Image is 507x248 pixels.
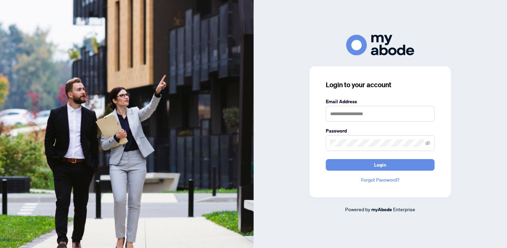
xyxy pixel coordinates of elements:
label: Password [326,127,435,135]
img: ma-logo [346,35,414,56]
button: Login [326,159,435,171]
h3: Login to your account [326,80,435,90]
span: Enterprise [393,206,415,212]
a: Forgot Password? [326,176,435,184]
a: myAbode [371,206,392,213]
label: Email Address [326,98,435,105]
span: eye-invisible [425,141,430,145]
span: Login [374,159,386,170]
span: Powered by [345,206,370,212]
